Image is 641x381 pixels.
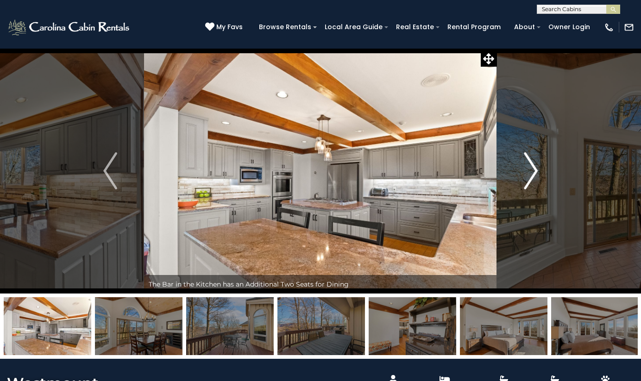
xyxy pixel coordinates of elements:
a: Owner Login [544,20,595,34]
img: arrow [103,152,117,189]
a: My Favs [205,22,245,32]
a: Browse Rentals [254,20,316,34]
img: 165554768 [460,297,547,355]
img: arrow [524,152,538,189]
img: 165554806 [186,297,274,355]
div: The Bar in the Kitchen has an Additional Two Seats for Dining [144,275,496,294]
img: 165554757 [369,297,456,355]
a: About [509,20,540,34]
img: White-1-2.png [7,18,132,37]
img: 165554767 [551,297,639,355]
img: mail-regular-white.png [624,22,634,32]
img: 165554759 [4,297,91,355]
button: Previous [76,48,144,294]
a: Rental Program [443,20,505,34]
a: Local Area Guide [320,20,387,34]
img: 165554805 [277,297,365,355]
button: Next [497,48,565,294]
img: phone-regular-white.png [604,22,614,32]
img: 165554761 [95,297,182,355]
a: Real Estate [391,20,439,34]
span: My Favs [216,22,243,32]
